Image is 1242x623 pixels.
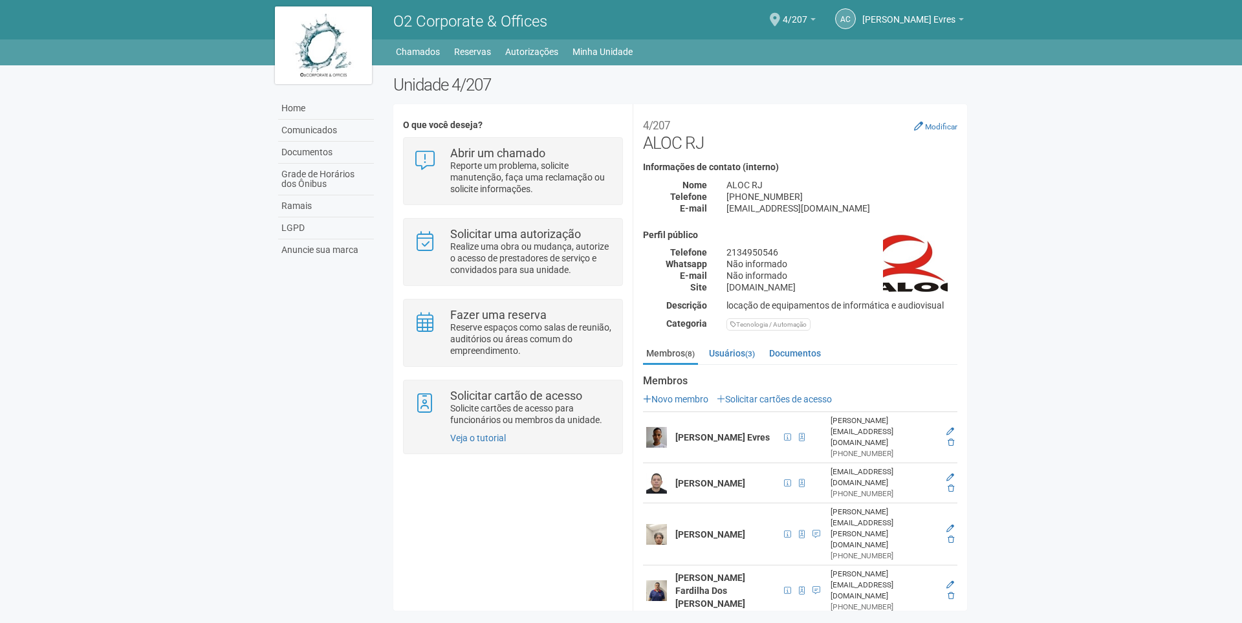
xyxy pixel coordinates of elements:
div: [PERSON_NAME][EMAIL_ADDRESS][PERSON_NAME][DOMAIN_NAME] [831,507,937,551]
div: [EMAIL_ADDRESS][DOMAIN_NAME] [717,202,967,214]
a: Documentos [278,142,374,164]
a: Editar membro [946,580,954,589]
a: Grade de Horários dos Ônibus [278,164,374,195]
div: [DOMAIN_NAME] [717,281,967,293]
strong: [PERSON_NAME] [675,478,745,488]
div: [PERSON_NAME][EMAIL_ADDRESS][DOMAIN_NAME] [831,415,937,448]
small: (8) [685,349,695,358]
div: Não informado [717,258,967,270]
a: Editar membro [946,427,954,436]
a: Solicitar uma autorização Realize uma obra ou mudança, autorize o acesso de prestadores de serviç... [413,228,612,276]
strong: Abrir um chamado [450,146,545,160]
a: Excluir membro [948,591,954,600]
p: Reporte um problema, solicite manutenção, faça uma reclamação ou solicite informações. [450,160,613,195]
strong: [PERSON_NAME] Evres [675,432,770,443]
small: 4/207 [643,119,670,132]
strong: Categoria [666,318,707,329]
img: logo.jpg [275,6,372,84]
strong: Nome [682,180,707,190]
small: (3) [745,349,755,358]
a: Documentos [766,344,824,363]
p: Reserve espaços como salas de reunião, auditórios ou áreas comum do empreendimento. [450,322,613,356]
strong: Whatsapp [666,259,707,269]
img: user.png [646,524,667,545]
a: Editar membro [946,473,954,482]
strong: Solicitar cartão de acesso [450,389,582,402]
a: Ramais [278,195,374,217]
div: [EMAIL_ADDRESS][DOMAIN_NAME] [831,466,937,488]
a: Veja o tutorial [450,433,506,443]
strong: Telefone [670,191,707,202]
a: Comunicados [278,120,374,142]
h2: Unidade 4/207 [393,75,967,94]
h4: O que você deseja? [403,120,622,130]
a: Autorizações [505,43,558,61]
strong: Fazer uma reserva [450,308,547,322]
strong: Solicitar uma autorização [450,227,581,241]
div: Não informado [717,270,967,281]
a: Home [278,98,374,120]
a: 4/207 [783,16,816,27]
div: 2134950546 [717,246,967,258]
a: Chamados [396,43,440,61]
a: [PERSON_NAME] Evres [862,16,964,27]
a: Excluir membro [948,484,954,493]
span: Armando Conceição Evres [862,2,955,25]
a: Fazer uma reserva Reserve espaços como salas de reunião, auditórios ou áreas comum do empreendime... [413,309,612,356]
a: Anuncie sua marca [278,239,374,261]
a: Usuários(3) [706,344,758,363]
a: Minha Unidade [572,43,633,61]
strong: Membros [643,375,957,387]
div: locação de equipamentos de informática e audiovisual [717,300,967,311]
strong: [PERSON_NAME] Fardilha Dos [PERSON_NAME] [675,573,745,609]
img: business.png [883,230,948,295]
a: Excluir membro [948,438,954,447]
h2: ALOC RJ [643,114,957,153]
small: Modificar [925,122,957,131]
strong: Descrição [666,300,707,311]
div: [PHONE_NUMBER] [831,602,937,613]
strong: Site [690,282,707,292]
a: Solicitar cartão de acesso Solicite cartões de acesso para funcionários ou membros da unidade. [413,390,612,426]
span: 4/207 [783,2,807,25]
h4: Informações de contato (interno) [643,162,957,172]
div: [PHONE_NUMBER] [831,551,937,562]
h4: Perfil público [643,230,957,240]
div: [PHONE_NUMBER] [717,191,967,202]
a: Novo membro [643,394,708,404]
a: Membros(8) [643,344,698,365]
a: Modificar [914,121,957,131]
div: [PERSON_NAME][EMAIL_ADDRESS][DOMAIN_NAME] [831,569,937,602]
img: user.png [646,473,667,494]
img: user.png [646,580,667,601]
strong: E-mail [680,203,707,213]
span: O2 Corporate & Offices [393,12,547,30]
img: user.png [646,427,667,448]
div: [PHONE_NUMBER] [831,488,937,499]
div: Tecnologia / Automação [726,318,811,331]
a: Editar membro [946,524,954,533]
a: LGPD [278,217,374,239]
strong: E-mail [680,270,707,281]
a: Excluir membro [948,535,954,544]
p: Realize uma obra ou mudança, autorize o acesso de prestadores de serviço e convidados para sua un... [450,241,613,276]
p: Solicite cartões de acesso para funcionários ou membros da unidade. [450,402,613,426]
a: AC [835,8,856,29]
div: [PHONE_NUMBER] [831,448,937,459]
a: Solicitar cartões de acesso [717,394,832,404]
strong: Telefone [670,247,707,257]
a: Reservas [454,43,491,61]
strong: [PERSON_NAME] [675,529,745,540]
div: ALOC RJ [717,179,967,191]
a: Abrir um chamado Reporte um problema, solicite manutenção, faça uma reclamação ou solicite inform... [413,148,612,195]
